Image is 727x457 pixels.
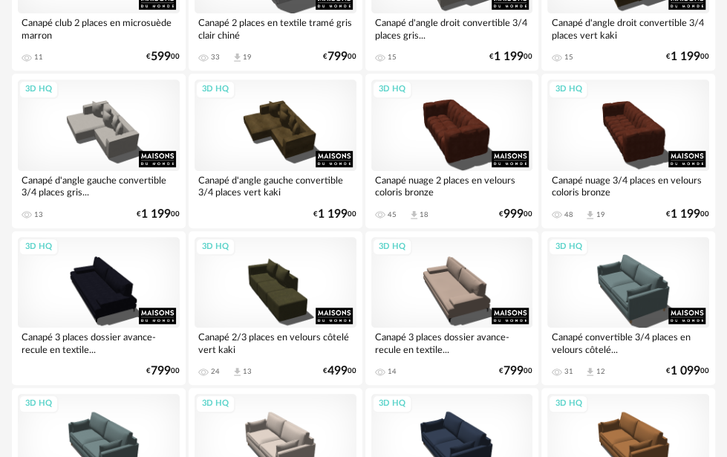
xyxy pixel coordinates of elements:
div: 15 [564,53,573,62]
a: 3D HQ Canapé nuage 2 places en velours coloris bronze 45 Download icon 18 €99900 [365,74,539,227]
div: Canapé d'angle droit convertible 3/4 places gris... [371,13,533,43]
span: Download icon [584,210,596,221]
span: Download icon [232,52,243,63]
div: 3D HQ [19,395,59,413]
div: Canapé 2 places en textile tramé gris clair chiné [195,13,356,43]
div: Canapé nuage 2 places en velours coloris bronze [371,171,533,201]
span: 799 [327,52,348,62]
div: 3D HQ [19,80,59,99]
span: 1 099 [671,366,700,376]
a: 3D HQ Canapé d'angle gauche convertible 3/4 places gris... 13 €1 19900 [12,74,186,227]
div: € 00 [499,210,532,219]
div: 3D HQ [548,395,588,413]
div: 19 [596,210,604,219]
div: 3D HQ [195,80,235,99]
div: 31 [564,367,573,376]
span: 1 199 [671,210,700,219]
div: 33 [211,53,220,62]
div: 13 [34,210,43,219]
div: Canapé d'angle gauche convertible 3/4 places vert kaki [195,171,356,201]
div: Canapé convertible 3/4 places en velours côtelé... [547,328,709,357]
div: 45 [388,210,397,219]
div: 3D HQ [548,80,588,99]
div: Canapé 2/3 places en velours côtelé vert kaki [195,328,356,357]
span: Download icon [584,366,596,377]
span: 999 [503,210,524,219]
a: 3D HQ Canapé d'angle gauche convertible 3/4 places vert kaki €1 19900 [189,74,362,227]
a: 3D HQ Canapé 3 places dossier avance-recule en textile... 14 €79900 [365,231,539,385]
a: 3D HQ Canapé 2/3 places en velours côtelé vert kaki 24 Download icon 13 €49900 [189,231,362,385]
div: 3D HQ [372,238,412,256]
div: € 00 [666,52,709,62]
div: 3D HQ [19,238,59,256]
div: Canapé d'angle gauche convertible 3/4 places gris... [18,171,180,201]
div: € 00 [313,210,356,219]
div: € 00 [137,210,180,219]
span: 599 [151,52,171,62]
span: 1 199 [671,52,700,62]
div: € 00 [666,366,709,376]
a: 3D HQ Canapé nuage 3/4 places en velours coloris bronze 48 Download icon 19 €1 19900 [541,74,715,227]
div: Canapé 3 places dossier avance-recule en textile... [18,328,180,357]
a: 3D HQ Canapé 3 places dossier avance-recule en textile... €79900 [12,231,186,385]
div: 3D HQ [195,238,235,256]
div: 24 [211,367,220,376]
div: € 00 [146,366,180,376]
div: Canapé 3 places dossier avance-recule en textile... [371,328,533,357]
div: 18 [420,210,428,219]
div: 3D HQ [372,395,412,413]
div: 48 [564,210,573,219]
span: 499 [327,366,348,376]
div: 3D HQ [372,80,412,99]
div: € 00 [323,52,356,62]
div: 19 [243,53,252,62]
span: Download icon [408,210,420,221]
a: 3D HQ Canapé convertible 3/4 places en velours côtelé... 31 Download icon 12 €1 09900 [541,231,715,385]
div: Canapé d'angle droit convertible 3/4 places vert kaki [547,13,709,43]
div: 14 [388,367,397,376]
div: Canapé club 2 places en microsuède marron [18,13,180,43]
div: Canapé nuage 3/4 places en velours coloris bronze [547,171,709,201]
div: 13 [243,367,252,376]
span: 799 [151,366,171,376]
div: 11 [34,53,43,62]
div: 3D HQ [548,238,588,256]
div: € 00 [666,210,709,219]
div: € 00 [323,366,356,376]
div: 12 [596,367,604,376]
div: 15 [388,53,397,62]
span: 1 199 [318,210,348,219]
div: € 00 [489,52,532,62]
span: 1 199 [141,210,171,219]
div: € 00 [146,52,180,62]
div: € 00 [499,366,532,376]
span: Download icon [232,366,243,377]
div: 3D HQ [195,395,235,413]
span: 799 [503,366,524,376]
span: 1 199 [494,52,524,62]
